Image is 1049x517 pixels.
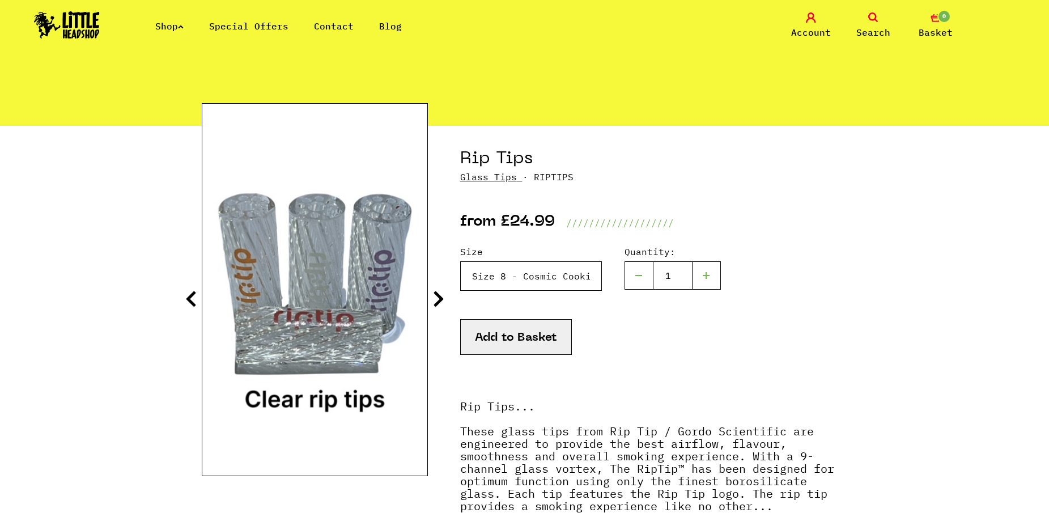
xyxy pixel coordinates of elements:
a: 0 Basket [907,12,964,39]
span: Search [856,26,890,39]
span: Basket [919,26,953,39]
p: · RIPTIPS [460,170,848,184]
a: Shop [155,20,184,32]
button: Add to Basket [460,319,572,355]
a: All Products [202,57,295,70]
label: Quantity: [625,245,721,258]
a: Contact [314,20,354,32]
a: Blog [379,20,402,32]
input: 1 [653,261,693,290]
span: Account [791,26,831,39]
img: Rip Tips image 8 [202,149,427,430]
a: Search [845,12,902,39]
h1: Rip Tips [460,149,848,170]
p: /////////////////// [566,216,674,230]
a: Glass Tips [460,171,517,183]
span: 0 [937,10,951,23]
img: Little Head Shop Logo [34,11,100,39]
label: Size [460,245,602,258]
a: Special Offers [209,20,288,32]
p: from £24.99 [460,216,555,230]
